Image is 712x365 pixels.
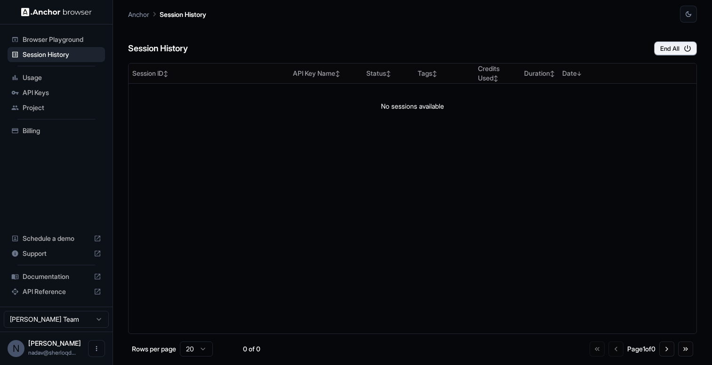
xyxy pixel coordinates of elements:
[524,69,555,78] div: Duration
[8,123,105,138] div: Billing
[28,349,76,356] span: nadav@sherloqdata.io
[23,126,101,135] span: Billing
[228,344,275,354] div: 0 of 0
[8,32,105,47] div: Browser Playground
[418,69,470,78] div: Tags
[8,231,105,246] div: Schedule a demo
[23,249,90,258] span: Support
[293,69,359,78] div: API Key Name
[160,9,206,19] p: Session History
[163,70,168,77] span: ↕
[627,344,655,354] div: Page 1 of 0
[23,103,101,112] span: Project
[386,70,391,77] span: ↕
[88,340,105,357] button: Open menu
[654,41,697,56] button: End All
[577,70,582,77] span: ↓
[23,50,101,59] span: Session History
[8,340,24,357] div: N
[8,269,105,284] div: Documentation
[8,284,105,299] div: API Reference
[8,47,105,62] div: Session History
[129,84,696,129] td: No sessions available
[23,88,101,97] span: API Keys
[550,70,555,77] span: ↕
[132,69,285,78] div: Session ID
[8,100,105,115] div: Project
[478,64,517,83] div: Credits Used
[128,42,188,56] h6: Session History
[562,69,633,78] div: Date
[8,70,105,85] div: Usage
[8,246,105,261] div: Support
[494,75,498,82] span: ↕
[21,8,92,16] img: Anchor Logo
[23,272,90,281] span: Documentation
[432,70,437,77] span: ↕
[335,70,340,77] span: ↕
[23,287,90,296] span: API Reference
[132,344,176,354] p: Rows per page
[128,9,206,19] nav: breadcrumb
[366,69,410,78] div: Status
[23,73,101,82] span: Usage
[8,85,105,100] div: API Keys
[28,339,81,347] span: Nadav Gutman
[23,234,90,243] span: Schedule a demo
[128,9,149,19] p: Anchor
[23,35,101,44] span: Browser Playground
